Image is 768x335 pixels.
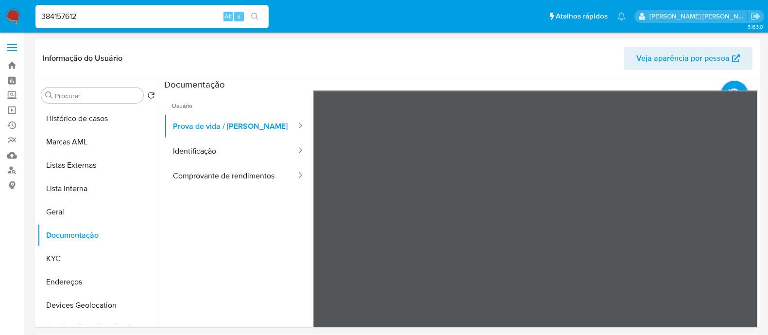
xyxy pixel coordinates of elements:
[147,91,155,102] button: Retornar ao pedido padrão
[224,12,232,21] span: Alt
[238,12,240,21] span: s
[649,12,748,21] p: alessandra.barbosa@mercadopago.com
[245,10,265,23] button: search-icon
[37,107,159,130] button: Histórico de casos
[636,47,730,70] span: Veja aparência por pessoa
[37,224,159,247] button: Documentação
[556,11,608,21] span: Atalhos rápidos
[55,91,139,100] input: Procurar
[35,10,269,23] input: Pesquise usuários ou casos...
[37,130,159,154] button: Marcas AML
[37,294,159,317] button: Devices Geolocation
[751,11,761,21] a: Sair
[37,270,159,294] button: Endereços
[37,154,159,177] button: Listas Externas
[37,200,159,224] button: Geral
[43,53,122,63] h1: Informação do Usuário
[45,91,53,99] button: Procurar
[37,247,159,270] button: KYC
[617,12,626,20] a: Notificações
[37,177,159,200] button: Lista Interna
[624,47,752,70] button: Veja aparência por pessoa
